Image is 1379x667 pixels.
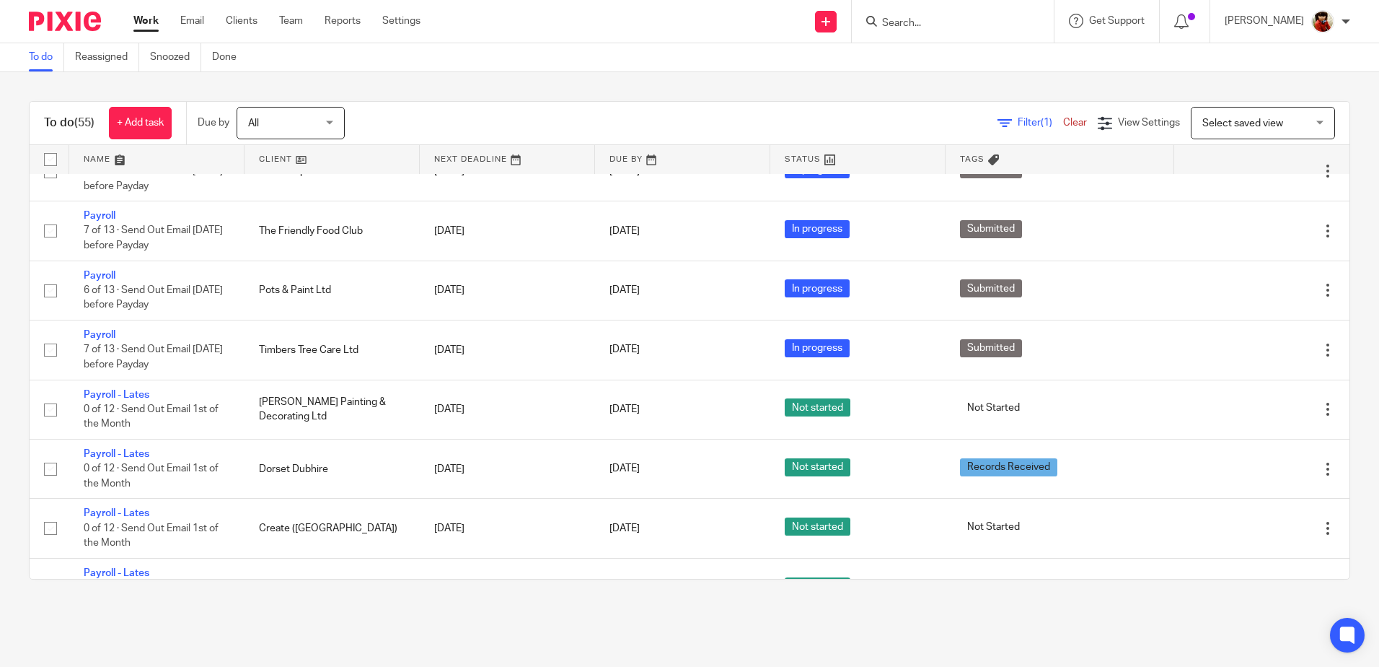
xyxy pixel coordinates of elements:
[74,117,94,128] span: (55)
[244,261,420,320] td: Pots & Paint Ltd
[609,285,640,295] span: [DATE]
[1018,118,1063,128] span: Filter
[382,14,420,28] a: Settings
[84,404,219,430] span: 0 of 12 · Send Out Email 1st of the Month
[84,449,149,459] a: Payroll - Lates
[244,558,420,617] td: [PERSON_NAME]
[180,14,204,28] a: Email
[609,523,640,533] span: [DATE]
[420,439,595,498] td: [DATE]
[198,115,229,130] p: Due by
[960,518,1027,536] span: Not Started
[84,166,223,191] span: 6 of 13 · Send Out Email [DATE] before Payday
[420,558,595,617] td: [DATE]
[960,279,1022,297] span: Submitted
[84,390,149,400] a: Payroll - Lates
[609,226,640,236] span: [DATE]
[1225,14,1304,28] p: [PERSON_NAME]
[325,14,361,28] a: Reports
[1089,16,1145,26] span: Get Support
[84,345,223,370] span: 7 of 13 · Send Out Email [DATE] before Payday
[279,14,303,28] a: Team
[785,220,850,238] span: In progress
[420,499,595,558] td: [DATE]
[960,220,1022,238] span: Submitted
[150,43,201,71] a: Snoozed
[960,155,984,163] span: Tags
[226,14,257,28] a: Clients
[244,201,420,261] td: The Friendly Food Club
[609,464,640,474] span: [DATE]
[960,398,1027,417] span: Not Started
[84,508,149,518] a: Payroll - Lates
[212,43,247,71] a: Done
[960,458,1057,476] span: Records Received
[1063,118,1087,128] a: Clear
[75,43,139,71] a: Reassigned
[881,17,1010,30] input: Search
[84,523,219,549] span: 0 of 12 · Send Out Email 1st of the Month
[785,577,850,596] span: Not started
[244,499,420,558] td: Create ([GEOGRAPHIC_DATA])
[29,12,101,31] img: Pixie
[84,568,149,578] a: Payroll - Lates
[84,285,223,310] span: 6 of 13 · Send Out Email [DATE] before Payday
[244,380,420,439] td: [PERSON_NAME] Painting & Decorating Ltd
[609,404,640,414] span: [DATE]
[109,107,172,139] a: + Add task
[1202,118,1283,128] span: Select saved view
[1118,118,1180,128] span: View Settings
[609,345,640,355] span: [DATE]
[785,458,850,476] span: Not started
[133,14,159,28] a: Work
[244,439,420,498] td: Dorset Dubhire
[960,339,1022,357] span: Submitted
[420,201,595,261] td: [DATE]
[420,380,595,439] td: [DATE]
[84,330,115,340] a: Payroll
[785,518,850,536] span: Not started
[44,115,94,131] h1: To do
[420,321,595,380] td: [DATE]
[84,464,219,489] span: 0 of 12 · Send Out Email 1st of the Month
[244,321,420,380] td: Timbers Tree Care Ltd
[29,43,64,71] a: To do
[84,271,115,281] a: Payroll
[1041,118,1052,128] span: (1)
[785,279,850,297] span: In progress
[84,211,115,221] a: Payroll
[84,226,223,251] span: 7 of 13 · Send Out Email [DATE] before Payday
[420,261,595,320] td: [DATE]
[1311,10,1334,33] img: Phil%20Baby%20pictures%20(3).JPG
[960,577,1027,596] span: Not Started
[248,118,259,128] span: All
[785,339,850,357] span: In progress
[785,398,850,417] span: Not started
